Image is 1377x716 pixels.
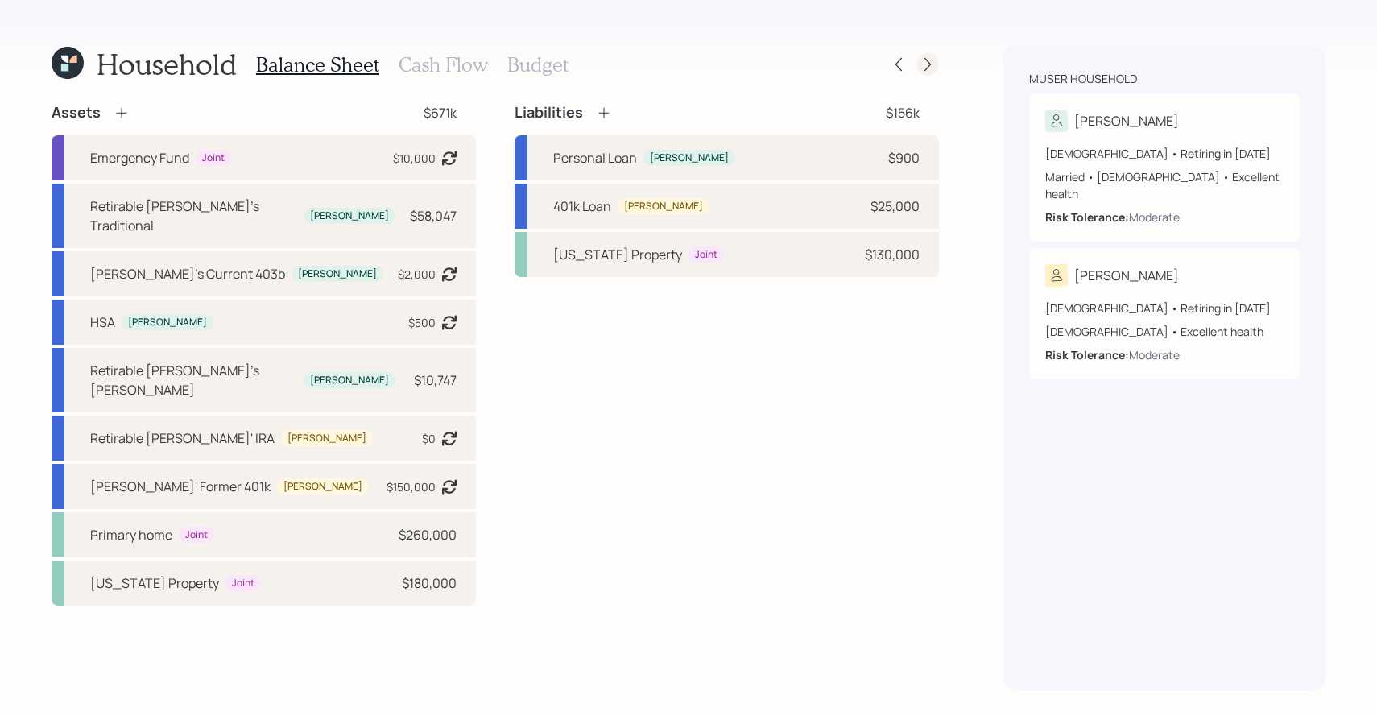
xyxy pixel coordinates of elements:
div: $2,000 [398,266,436,283]
div: $58,047 [410,206,457,226]
div: $25,000 [870,197,920,216]
h3: Budget [507,53,569,77]
div: [PERSON_NAME] [310,209,389,223]
div: Joint [695,248,717,262]
div: Retirable [PERSON_NAME]'s [PERSON_NAME] [90,361,297,399]
b: Risk Tolerance: [1045,209,1129,225]
div: $10,000 [393,150,436,167]
div: [PERSON_NAME] [287,432,366,445]
div: [DEMOGRAPHIC_DATA] • Retiring in [DATE] [1045,145,1284,162]
div: [US_STATE] Property [553,245,682,264]
div: [PERSON_NAME] [310,374,389,387]
h3: Balance Sheet [256,53,379,77]
div: HSA [90,312,115,332]
div: [PERSON_NAME] [1074,111,1179,130]
h3: Cash Flow [399,53,488,77]
div: Joint [185,528,208,542]
div: $260,000 [399,525,457,544]
div: Personal Loan [553,148,637,168]
div: $10,747 [414,370,457,390]
div: $180,000 [402,573,457,593]
div: $150,000 [387,478,436,495]
div: 401k Loan [553,197,611,216]
b: Risk Tolerance: [1045,347,1129,362]
div: [PERSON_NAME] [283,480,362,494]
div: Emergency Fund [90,148,189,168]
div: Married • [DEMOGRAPHIC_DATA] • Excellent health [1045,168,1284,202]
div: [PERSON_NAME] [298,267,377,281]
div: [PERSON_NAME]'s Current 403b [90,264,285,284]
div: $671k [424,103,457,122]
div: Moderate [1129,346,1180,363]
div: Joint [232,577,254,590]
div: [PERSON_NAME] [624,200,703,213]
div: [PERSON_NAME]' Former 401k [90,477,271,496]
div: [US_STATE] Property [90,573,219,593]
h4: Assets [52,104,101,122]
div: $130,000 [865,245,920,264]
div: Retirable [PERSON_NAME]' IRA [90,428,275,448]
div: [PERSON_NAME] [1074,266,1179,285]
div: [DEMOGRAPHIC_DATA] • Retiring in [DATE] [1045,300,1284,317]
div: Retirable [PERSON_NAME]'s Traditional [90,197,297,235]
h4: Liabilities [515,104,583,122]
div: [PERSON_NAME] [650,151,729,165]
div: Muser household [1029,71,1137,87]
div: Moderate [1129,209,1180,226]
div: $900 [888,148,920,168]
div: Joint [202,151,225,165]
div: [DEMOGRAPHIC_DATA] • Excellent health [1045,323,1284,340]
div: $156k [886,103,920,122]
div: $500 [408,314,436,331]
h1: Household [97,47,237,81]
div: [PERSON_NAME] [128,316,207,329]
div: Primary home [90,525,172,544]
div: $0 [422,430,436,447]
